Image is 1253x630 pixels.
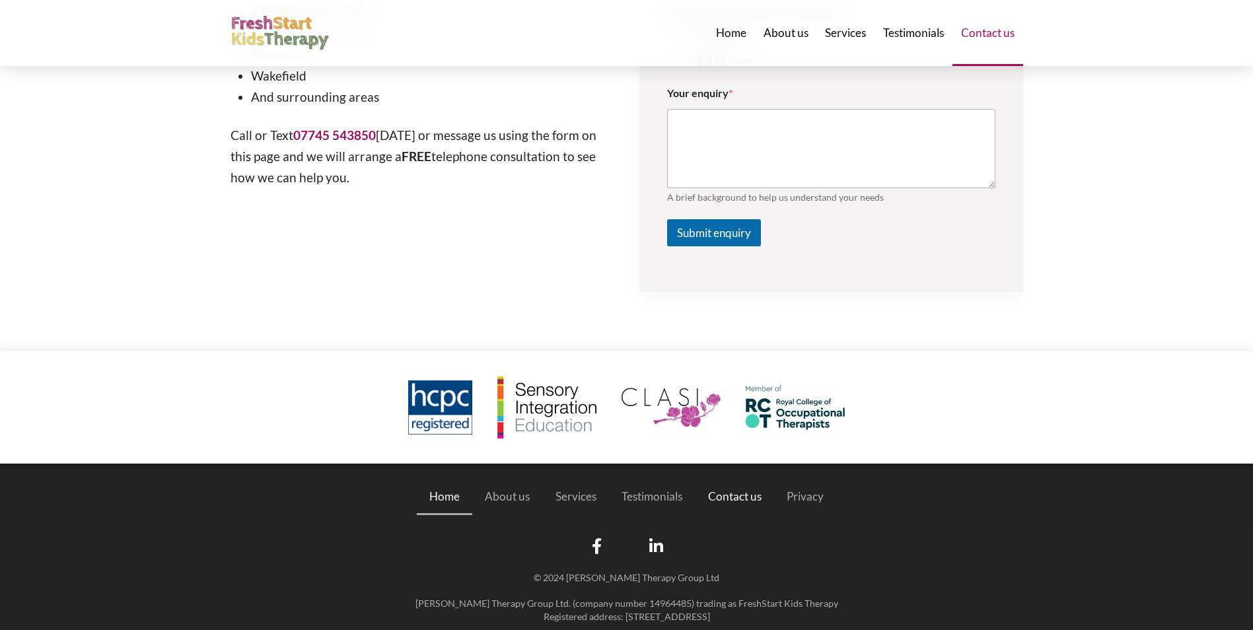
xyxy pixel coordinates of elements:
a: Contact us [696,478,775,515]
span: Testimonials [883,27,944,38]
a: Home [417,478,473,515]
span: About us [485,491,530,502]
a: Testimonials [609,478,696,515]
li: Wakefield [251,65,614,87]
span: Testimonials [622,491,682,502]
label: Your enquiry [667,87,995,99]
span: Services [825,27,866,38]
a: Privacy [774,478,837,515]
button: Submit enquiry [667,219,761,246]
p: [PERSON_NAME] Therapy Group Ltd. (company number 14964485) trading as FreshStart Kids Therapy Reg... [415,597,838,623]
li: And surrounding areas [251,87,614,108]
span: Contact us [961,27,1015,38]
span: Services [555,491,596,502]
span: Home [716,27,746,38]
span: Contact us [708,491,762,502]
p: Call or Text [DATE] or message us using the form on this page and we will arrange a telephone con... [231,125,614,189]
a: Services [543,478,610,515]
img: Collaborative for Leadership in Ayres Sensory Integration [622,388,721,427]
span: Privacy [787,491,824,502]
img: Member of the Sensory Integration Education Network [497,376,596,438]
a: 07745 543850 [293,127,376,143]
a: About us [472,478,543,515]
div: A brief background to help us understand your needs [667,192,995,203]
span: About us [764,27,808,38]
img: Member of the Royal College of Occupational Therapists [746,385,845,430]
p: © 2024 [PERSON_NAME] Therapy Group Ltd [415,571,838,584]
strong: FREE [402,149,431,164]
img: Registered member of the Health and Care Professions Council [408,380,472,435]
span: Home [429,491,460,502]
img: FreshStart Kids Therapy logo [231,16,330,51]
